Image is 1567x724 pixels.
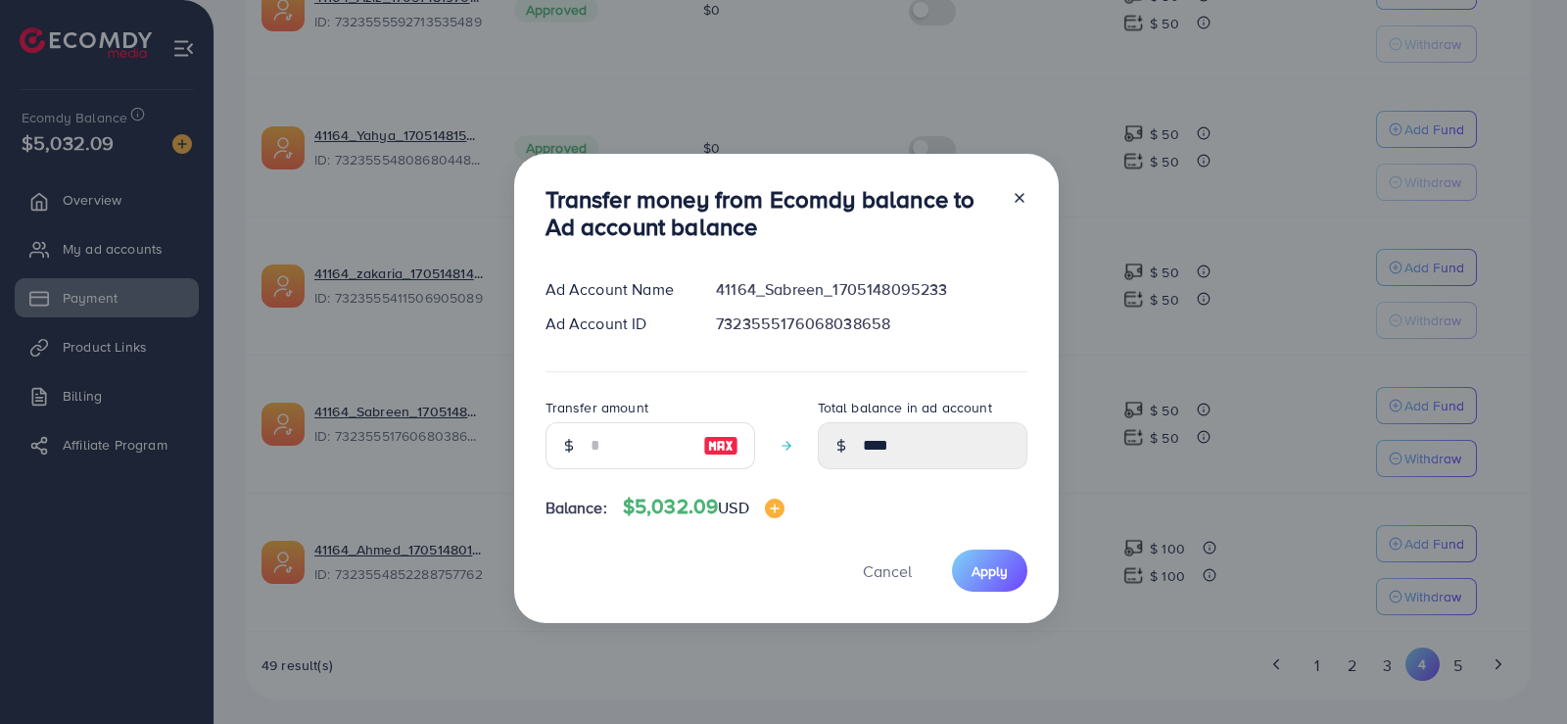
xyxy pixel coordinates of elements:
button: Cancel [838,550,936,592]
h3: Transfer money from Ecomdy balance to Ad account balance [546,185,996,242]
span: Balance: [546,497,607,519]
h4: $5,032.09 [623,495,784,519]
button: Apply [952,550,1027,592]
img: image [703,434,738,458]
iframe: Chat [1484,636,1552,709]
img: image [765,499,784,518]
span: USD [718,497,748,518]
span: Cancel [863,560,912,582]
div: 41164_Sabreen_1705148095233 [700,278,1042,301]
div: Ad Account Name [530,278,701,301]
span: Apply [972,561,1008,581]
div: 7323555176068038658 [700,313,1042,335]
label: Transfer amount [546,398,648,417]
div: Ad Account ID [530,313,701,335]
label: Total balance in ad account [818,398,992,417]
